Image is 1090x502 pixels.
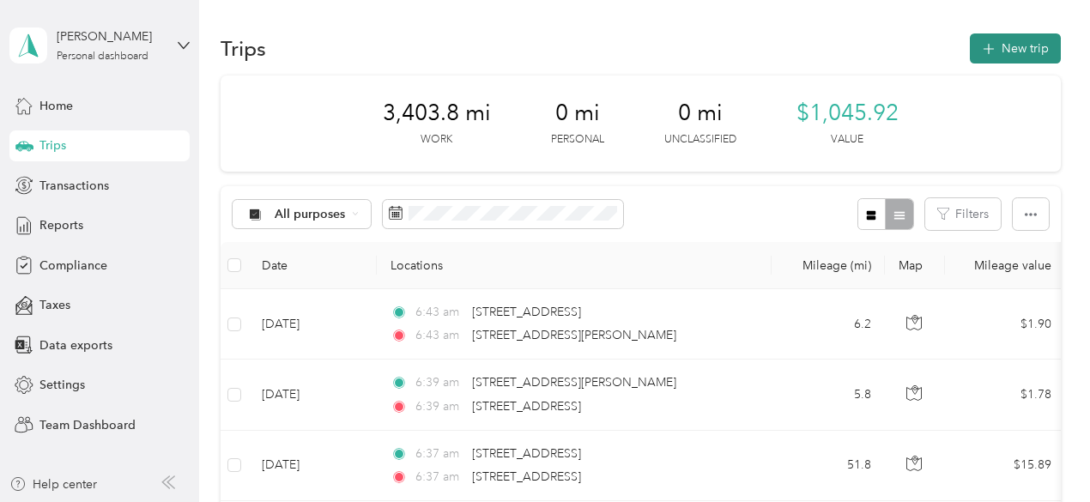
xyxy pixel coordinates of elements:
span: $1,045.92 [796,100,899,127]
td: [DATE] [248,360,377,430]
p: Unclassified [664,132,736,148]
button: Help center [9,475,97,493]
span: 3,403.8 mi [383,100,491,127]
span: 6:43 am [415,303,464,322]
td: 5.8 [772,360,885,430]
span: 6:43 am [415,326,464,345]
h1: Trips [221,39,266,57]
div: [PERSON_NAME] [57,27,164,45]
td: 51.8 [772,431,885,501]
span: [STREET_ADDRESS][PERSON_NAME] [472,328,676,342]
th: Date [248,242,377,289]
td: [DATE] [248,289,377,360]
span: Team Dashboard [39,416,136,434]
span: 0 mi [555,100,600,127]
span: 6:37 am [415,468,464,487]
span: Trips [39,136,66,154]
span: Home [39,97,73,115]
span: All purposes [275,209,346,221]
td: [DATE] [248,431,377,501]
td: $1.90 [945,289,1065,360]
th: Map [885,242,945,289]
div: Personal dashboard [57,51,148,62]
button: New trip [970,33,1061,64]
span: [STREET_ADDRESS] [472,446,581,461]
td: 6.2 [772,289,885,360]
span: Data exports [39,336,112,354]
th: Locations [377,242,772,289]
span: [STREET_ADDRESS] [472,399,581,414]
span: Settings [39,376,85,394]
span: 0 mi [678,100,723,127]
th: Mileage (mi) [772,242,885,289]
span: [STREET_ADDRESS][PERSON_NAME] [472,375,676,390]
span: Compliance [39,257,107,275]
p: Work [421,132,452,148]
span: Transactions [39,177,109,195]
span: Taxes [39,296,70,314]
td: $15.89 [945,431,1065,501]
th: Mileage value [945,242,1065,289]
button: Filters [925,198,1001,230]
span: 6:37 am [415,445,464,463]
span: 6:39 am [415,397,464,416]
span: 6:39 am [415,373,464,392]
td: $1.78 [945,360,1065,430]
span: Reports [39,216,83,234]
p: Personal [551,132,604,148]
iframe: Everlance-gr Chat Button Frame [994,406,1090,502]
span: [STREET_ADDRESS] [472,469,581,484]
p: Value [831,132,863,148]
span: [STREET_ADDRESS] [472,305,581,319]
